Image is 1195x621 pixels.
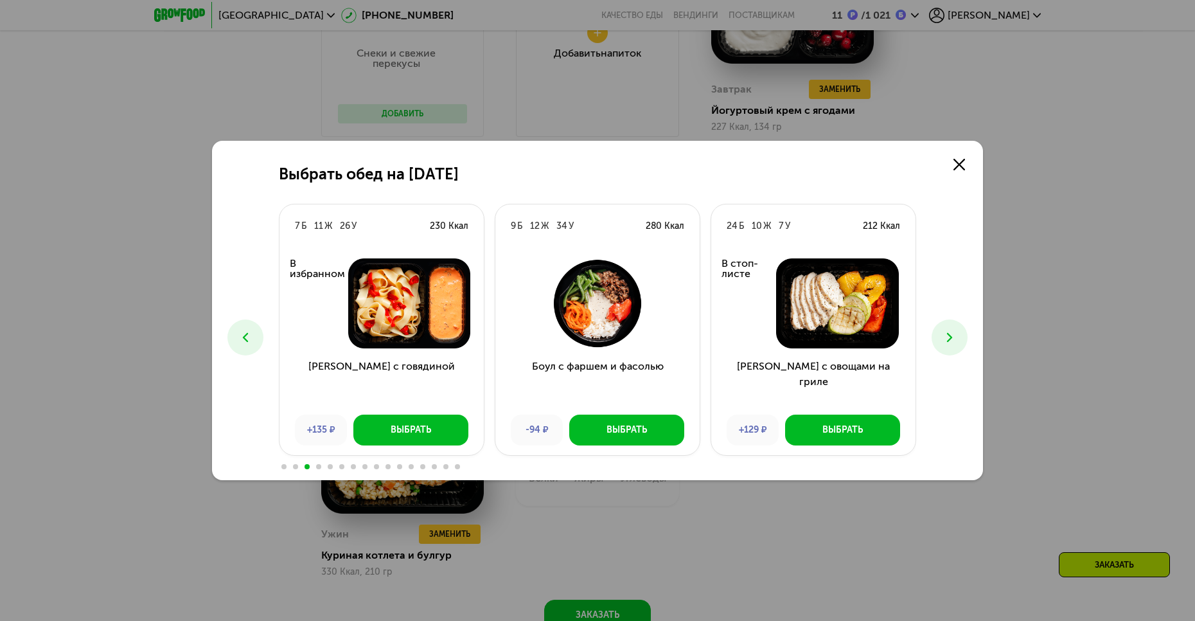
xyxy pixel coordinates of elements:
[785,415,900,446] button: Выбрать
[606,424,647,437] div: Выбрать
[314,220,323,233] div: 11
[295,415,347,446] div: +135 ₽
[785,220,790,233] div: У
[739,220,744,233] div: Б
[279,359,484,405] h3: [PERSON_NAME] с говядиной
[779,220,784,233] div: 7
[340,220,350,233] div: 26
[511,415,563,446] div: -94 ₽
[295,220,300,233] div: 7
[351,220,357,233] div: У
[541,220,549,233] div: Ж
[727,415,779,446] div: +129 ₽
[752,220,762,233] div: 10
[727,220,738,233] div: 24
[290,258,345,279] div: В избранном
[301,220,306,233] div: Б
[530,220,540,233] div: 12
[711,359,916,405] h3: [PERSON_NAME] с овощами на гриле
[430,220,468,233] div: 230 Ккал
[279,165,459,183] h2: Выбрать обед на [DATE]
[770,258,905,348] img: Курица с овощами на гриле
[517,220,522,233] div: Б
[763,220,771,233] div: Ж
[569,220,574,233] div: У
[646,220,684,233] div: 280 Ккал
[391,424,431,437] div: Выбрать
[822,424,863,437] div: Выбрать
[495,359,700,405] h3: Боул с фаршем и фасолью
[511,220,516,233] div: 9
[506,258,689,348] img: Боул с фаршем и фасолью
[556,220,567,233] div: 34
[324,220,332,233] div: Ж
[863,220,900,233] div: 212 Ккал
[353,415,468,446] button: Выбрать
[569,415,684,446] button: Выбрать
[721,258,770,279] div: В стоп-листе
[345,258,474,348] img: Феттучини с говядиной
